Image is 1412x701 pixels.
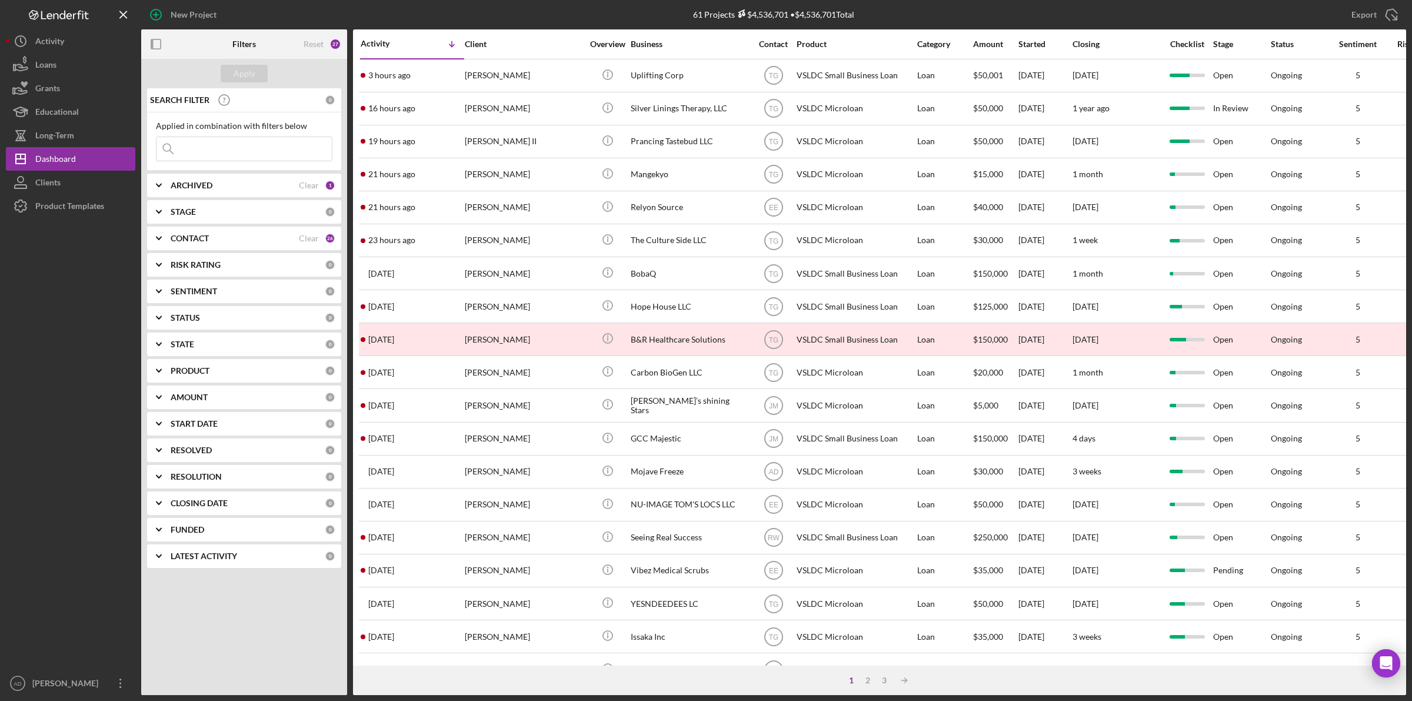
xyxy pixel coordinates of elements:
[1271,401,1302,410] div: Ongoing
[6,194,135,218] a: Product Templates
[1213,39,1270,49] div: Stage
[1213,390,1270,421] div: Open
[1328,202,1387,212] div: 5
[768,237,778,245] text: TG
[465,489,582,520] div: [PERSON_NAME]
[1018,39,1071,49] div: Started
[973,268,1008,278] span: $150,000
[1372,649,1400,677] div: Open Intercom Messenger
[1271,335,1302,344] div: Ongoing
[797,258,914,289] div: VSLDC Small Business Loan
[171,525,204,534] b: FUNDED
[361,39,412,48] div: Activity
[6,171,135,194] button: Clients
[6,77,135,100] a: Grants
[325,313,335,323] div: 0
[171,207,196,217] b: STAGE
[234,65,255,82] div: Apply
[1271,500,1302,509] div: Ongoing
[751,39,795,49] div: Contact
[6,147,135,171] a: Dashboard
[797,159,914,190] div: VSLDC Microloan
[35,124,74,150] div: Long-Term
[769,435,778,443] text: JM
[465,258,582,289] div: [PERSON_NAME]
[917,291,972,322] div: Loan
[1073,466,1101,476] time: 3 weeks
[368,599,394,609] time: 2025-08-26 01:30
[1073,103,1110,113] time: 1 year ago
[631,555,748,586] div: Vibez Medical Scrubs
[797,456,914,487] div: VSLDC Microloan
[465,555,582,586] div: [PERSON_NAME]
[1018,522,1071,553] div: [DATE]
[1328,533,1387,542] div: 5
[1271,202,1302,212] div: Ongoing
[797,390,914,421] div: VSLDC Microloan
[917,126,972,157] div: Loan
[1271,137,1302,146] div: Ongoing
[1328,368,1387,377] div: 5
[1213,126,1270,157] div: Open
[1213,588,1270,619] div: Open
[1328,302,1387,311] div: 5
[973,367,1003,377] span: $20,000
[1073,334,1098,344] time: [DATE]
[1073,70,1098,80] time: [DATE]
[465,621,582,652] div: [PERSON_NAME]
[465,324,582,355] div: [PERSON_NAME]
[1213,60,1270,91] div: Open
[631,456,748,487] div: Mojave Freeze
[631,291,748,322] div: Hope House LLC
[171,419,218,428] b: START DATE
[171,260,221,270] b: RISK RATING
[1018,60,1071,91] div: [DATE]
[631,324,748,355] div: B&R Healthcare Solutions
[768,204,778,212] text: EE
[797,522,914,553] div: VSLDC Small Business Loan
[768,270,778,278] text: TG
[797,555,914,586] div: VSLDC Microloan
[171,472,222,481] b: RESOLUTION
[1018,588,1071,619] div: [DATE]
[768,303,778,311] text: TG
[368,202,415,212] time: 2025-09-10 00:47
[6,124,135,147] button: Long-Term
[973,400,998,410] span: $5,000
[768,468,778,476] text: AD
[1018,621,1071,652] div: [DATE]
[631,192,748,223] div: Relyon Source
[1073,136,1098,146] time: [DATE]
[368,104,415,113] time: 2025-09-10 06:19
[141,3,228,26] button: New Project
[1271,434,1302,443] div: Ongoing
[768,600,778,608] text: TG
[1073,565,1098,575] time: [DATE]
[1328,137,1387,146] div: 5
[171,552,237,561] b: LATEST ACTIVITY
[368,71,411,80] time: 2025-09-10 19:07
[1271,566,1302,575] div: Ongoing
[1018,489,1071,520] div: [DATE]
[171,234,209,243] b: CONTACT
[1073,499,1098,509] time: [DATE]
[150,95,209,105] b: SEARCH FILTER
[973,136,1003,146] span: $50,000
[917,489,972,520] div: Loan
[631,489,748,520] div: NU-IMAGE TOM'S LOCS LLC
[1213,555,1270,586] div: Pending
[1073,39,1161,49] div: Closing
[768,633,778,641] text: TG
[368,533,394,542] time: 2025-08-31 00:24
[631,621,748,652] div: Issaka Inc
[465,522,582,553] div: [PERSON_NAME]
[768,567,778,575] text: EE
[325,366,335,376] div: 0
[368,467,394,476] time: 2025-09-05 23:31
[973,466,1003,476] span: $30,000
[631,522,748,553] div: Seeing Real Success
[1018,225,1071,256] div: [DATE]
[6,100,135,124] button: Educational
[465,423,582,454] div: [PERSON_NAME]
